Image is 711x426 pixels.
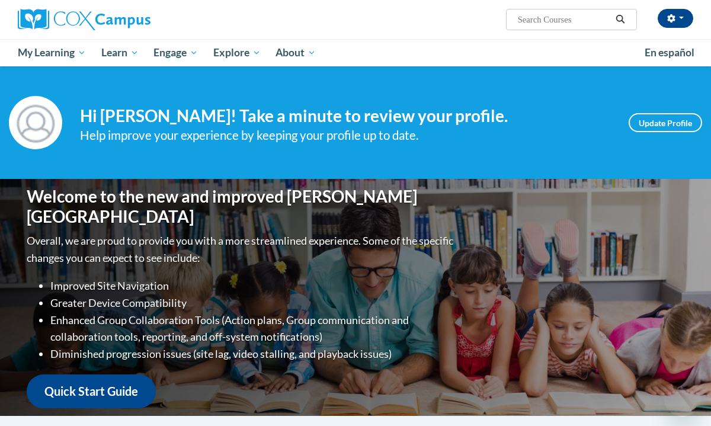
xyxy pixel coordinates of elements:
[213,46,261,60] span: Explore
[629,113,702,132] a: Update Profile
[517,12,611,27] input: Search Courses
[27,374,156,408] a: Quick Start Guide
[658,9,693,28] button: Account Settings
[611,12,629,27] button: Search
[268,39,324,66] a: About
[637,40,702,65] a: En español
[9,96,62,149] img: Profile Image
[18,9,150,30] img: Cox Campus
[664,379,702,417] iframe: Button to launch messaging window
[645,46,694,59] span: En español
[101,46,139,60] span: Learn
[276,46,316,60] span: About
[10,39,94,66] a: My Learning
[50,345,456,363] li: Diminished progression issues (site lag, video stalling, and playback issues)
[80,126,611,145] div: Help improve your experience by keeping your profile up to date.
[206,39,268,66] a: Explore
[50,312,456,346] li: Enhanced Group Collaboration Tools (Action plans, Group communication and collaboration tools, re...
[27,187,456,226] h1: Welcome to the new and improved [PERSON_NAME][GEOGRAPHIC_DATA]
[18,9,231,30] a: Cox Campus
[94,39,146,66] a: Learn
[146,39,206,66] a: Engage
[9,39,702,66] div: Main menu
[27,232,456,267] p: Overall, we are proud to provide you with a more streamlined experience. Some of the specific cha...
[50,277,456,294] li: Improved Site Navigation
[18,46,86,60] span: My Learning
[50,294,456,312] li: Greater Device Compatibility
[153,46,198,60] span: Engage
[80,106,611,126] h4: Hi [PERSON_NAME]! Take a minute to review your profile.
